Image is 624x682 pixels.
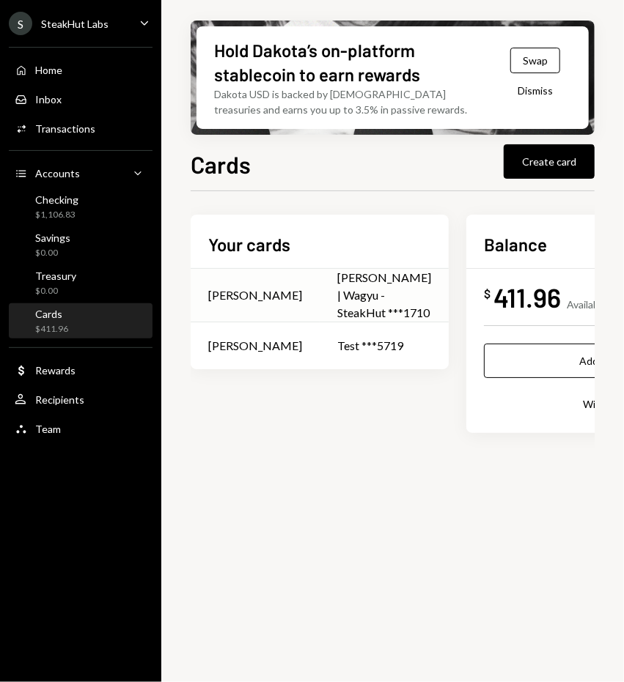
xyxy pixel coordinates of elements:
[35,122,95,135] div: Transactions
[35,393,84,406] div: Recipients
[208,337,302,355] div: [PERSON_NAME]
[493,281,561,314] div: 411.96
[9,115,153,141] a: Transactions
[35,364,76,377] div: Rewards
[35,423,61,435] div: Team
[214,38,470,86] div: Hold Dakota’s on-platform stablecoin to earn rewards
[35,308,68,320] div: Cards
[35,323,68,336] div: $411.96
[9,12,32,35] div: S
[9,386,153,412] a: Recipients
[9,86,153,112] a: Inbox
[9,189,153,224] a: Checking$1,106.83
[337,269,431,322] div: [PERSON_NAME] | Wagyu - SteakHut ***1710
[208,286,302,304] div: [PERSON_NAME]
[35,193,78,206] div: Checking
[9,227,153,262] a: Savings$0.00
[9,56,153,83] a: Home
[484,232,547,256] h2: Balance
[214,86,482,117] div: Dakota USD is backed by [DEMOGRAPHIC_DATA] treasuries and earns you up to 3.5% in passive rewards.
[35,285,76,297] div: $0.00
[510,48,560,73] button: Swap
[9,160,153,186] a: Accounts
[567,298,607,311] div: Available
[35,270,76,282] div: Treasury
[499,73,571,108] button: Dismiss
[35,93,62,105] div: Inbox
[35,247,70,259] div: $0.00
[35,64,62,76] div: Home
[35,231,70,244] div: Savings
[9,265,153,300] a: Treasury$0.00
[9,415,153,442] a: Team
[504,144,595,179] button: Create card
[41,18,109,30] div: SteakHut Labs
[35,209,78,221] div: $1,106.83
[484,286,491,301] div: $
[9,357,153,383] a: Rewards
[208,232,290,256] h2: Your cards
[35,167,80,179] div: Accounts
[9,303,153,338] a: Cards$411.96
[191,149,251,179] h1: Cards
